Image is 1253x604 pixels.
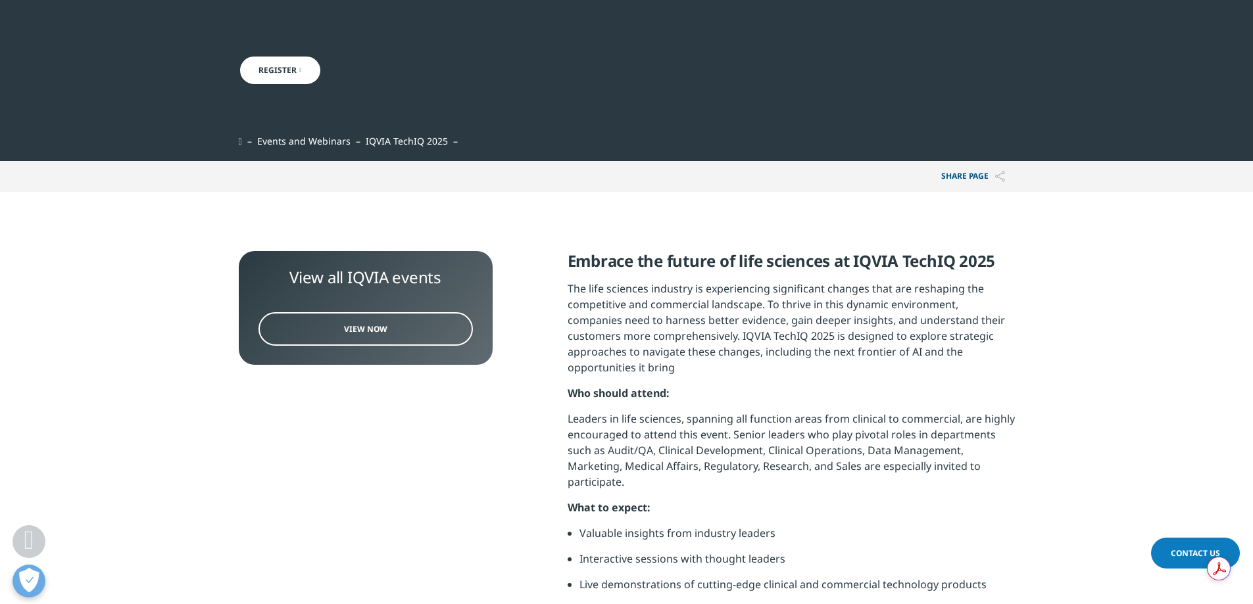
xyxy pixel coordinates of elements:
[258,312,473,346] a: View Now
[1151,538,1240,569] a: Contact Us
[1171,547,1220,559] span: Contact Us
[568,500,651,515] strong: What to expect:
[995,171,1005,182] img: Share PAGE
[568,411,1015,499] p: Leaders in life sciences, spanning all function areas from clinical to commercial, are highly enc...
[366,135,448,147] span: IQVIA TechIQ 2025
[568,281,1015,385] p: The life sciences industry is experiencing significant changes that are reshaping the competitive...
[579,551,1015,576] li: Interactive sessions with thought leaders
[931,161,1015,192] p: Share PAGE
[239,55,322,85] a: Register
[579,525,1015,551] li: Valuable insights from industry leaders
[568,251,1015,281] h5: Embrace the future of life sciences at IQVIA TechIQ 2025
[12,565,45,597] button: Open Preferences
[344,323,387,335] span: View Now
[568,386,670,400] strong: Who should attend:
[257,135,351,147] a: Events and Webinars
[258,267,473,287] div: View all IQVIA events
[579,576,1015,602] li: Live demonstrations of cutting-edge clinical and commercial technology products
[931,161,1015,192] button: Share PAGEShare PAGE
